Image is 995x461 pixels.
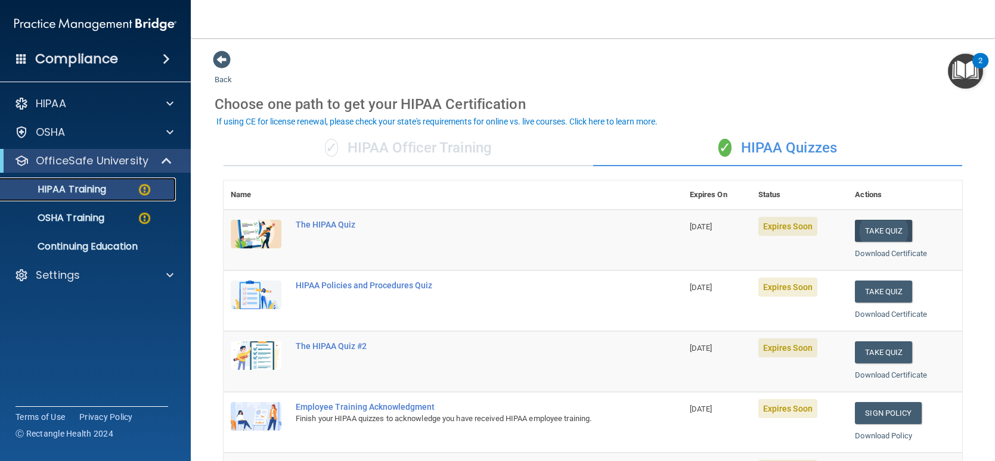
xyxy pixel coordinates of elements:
img: warning-circle.0cc9ac19.png [137,182,152,197]
div: HIPAA Quizzes [593,130,963,166]
p: OfficeSafe University [36,154,148,168]
th: Status [751,180,848,210]
img: PMB logo [14,13,176,36]
div: HIPAA Policies and Procedures Quiz [296,281,623,290]
button: Open Resource Center, 2 new notifications [948,54,983,89]
a: Download Certificate [855,310,927,319]
span: Expires Soon [758,399,817,418]
a: Sign Policy [855,402,921,424]
p: HIPAA Training [8,183,106,195]
p: OSHA [36,125,66,139]
th: Expires On [683,180,751,210]
button: Take Quiz [855,281,912,303]
p: Continuing Education [8,241,171,253]
span: [DATE] [690,404,712,413]
button: Take Quiz [855,341,912,363]
h4: Compliance [35,51,118,67]
span: [DATE] [690,283,712,292]
a: HIPAA [14,96,173,111]
button: Take Quiz [855,220,912,242]
span: ✓ [325,139,338,157]
div: HIPAA Officer Training [224,130,593,166]
a: Settings [14,268,173,282]
a: Privacy Policy [79,411,133,423]
a: Back [215,61,232,84]
p: Settings [36,268,80,282]
div: The HIPAA Quiz #2 [296,341,623,351]
div: Choose one path to get your HIPAA Certification [215,87,971,122]
div: Finish your HIPAA quizzes to acknowledge you have received HIPAA employee training. [296,412,623,426]
span: Ⓒ Rectangle Health 2024 [16,428,113,440]
div: If using CE for license renewal, please check your state's requirements for online vs. live cours... [216,117,658,126]
th: Name [224,180,289,210]
a: OfficeSafe University [14,154,173,168]
p: HIPAA [36,96,66,111]
a: Download Policy [855,431,912,440]
span: [DATE] [690,222,712,231]
p: OSHA Training [8,212,104,224]
button: If using CE for license renewal, please check your state's requirements for online vs. live cours... [215,116,659,127]
a: Download Certificate [855,249,927,258]
span: ✓ [718,139,731,157]
div: Employee Training Acknowledgment [296,402,623,412]
img: warning-circle.0cc9ac19.png [137,211,152,226]
div: The HIPAA Quiz [296,220,623,229]
span: Expires Soon [758,338,817,357]
div: 2 [978,61,982,76]
th: Actions [848,180,962,210]
a: Download Certificate [855,370,927,379]
a: OSHA [14,125,173,139]
span: Expires Soon [758,278,817,297]
a: Terms of Use [16,411,65,423]
span: Expires Soon [758,217,817,236]
span: [DATE] [690,344,712,353]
